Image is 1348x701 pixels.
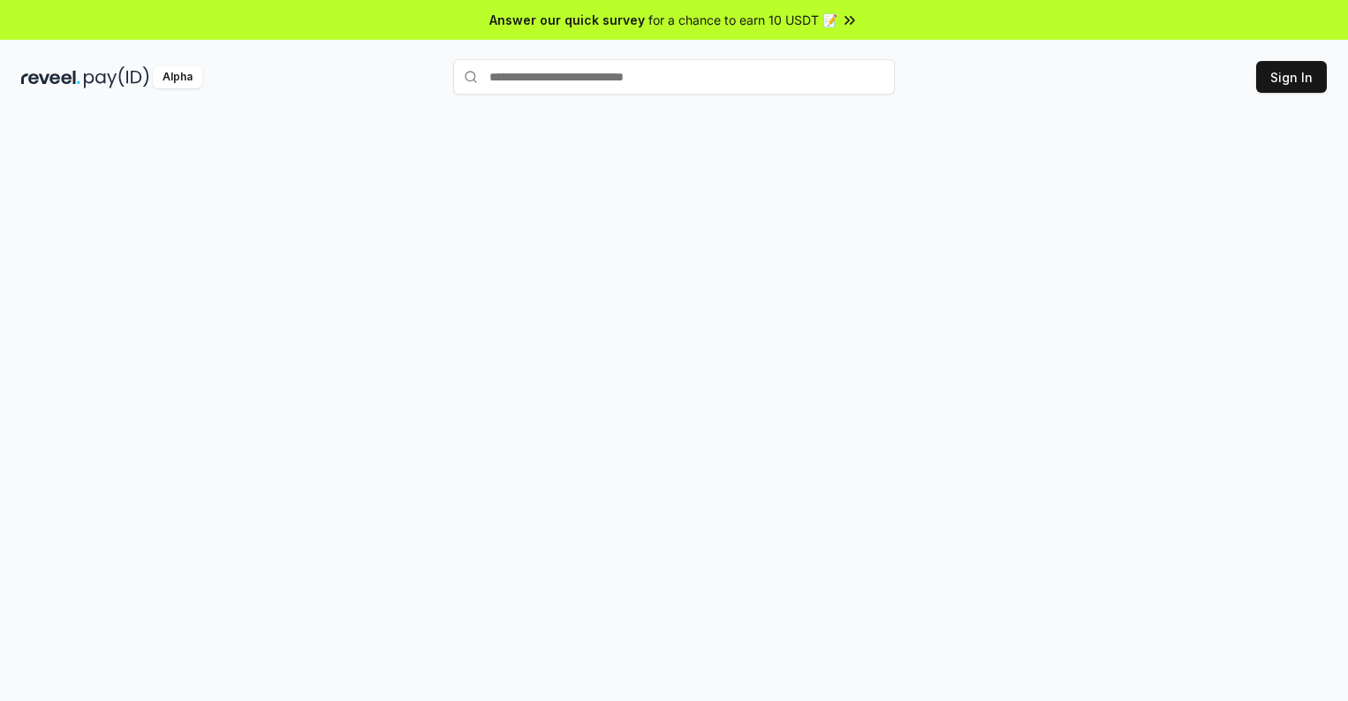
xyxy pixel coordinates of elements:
[1256,61,1327,93] button: Sign In
[84,66,149,88] img: pay_id
[21,66,80,88] img: reveel_dark
[648,11,837,29] span: for a chance to earn 10 USDT 📝
[153,66,202,88] div: Alpha
[489,11,645,29] span: Answer our quick survey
